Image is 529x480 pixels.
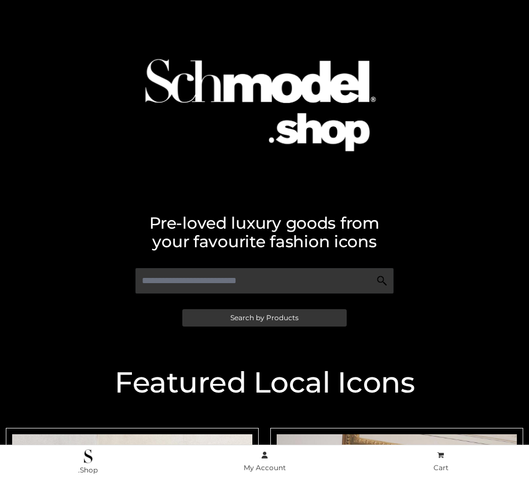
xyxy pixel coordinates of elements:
[6,214,523,251] h2: Pre-loved luxury goods from your favourite fashion icons
[182,309,347,327] a: Search by Products
[230,314,299,321] span: Search by Products
[244,463,286,472] span: My Account
[177,449,353,475] a: My Account
[78,466,98,474] span: .Shop
[434,463,449,472] span: Cart
[84,449,93,463] img: .Shop
[376,275,388,287] img: Search Icon
[352,449,529,475] a: Cart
